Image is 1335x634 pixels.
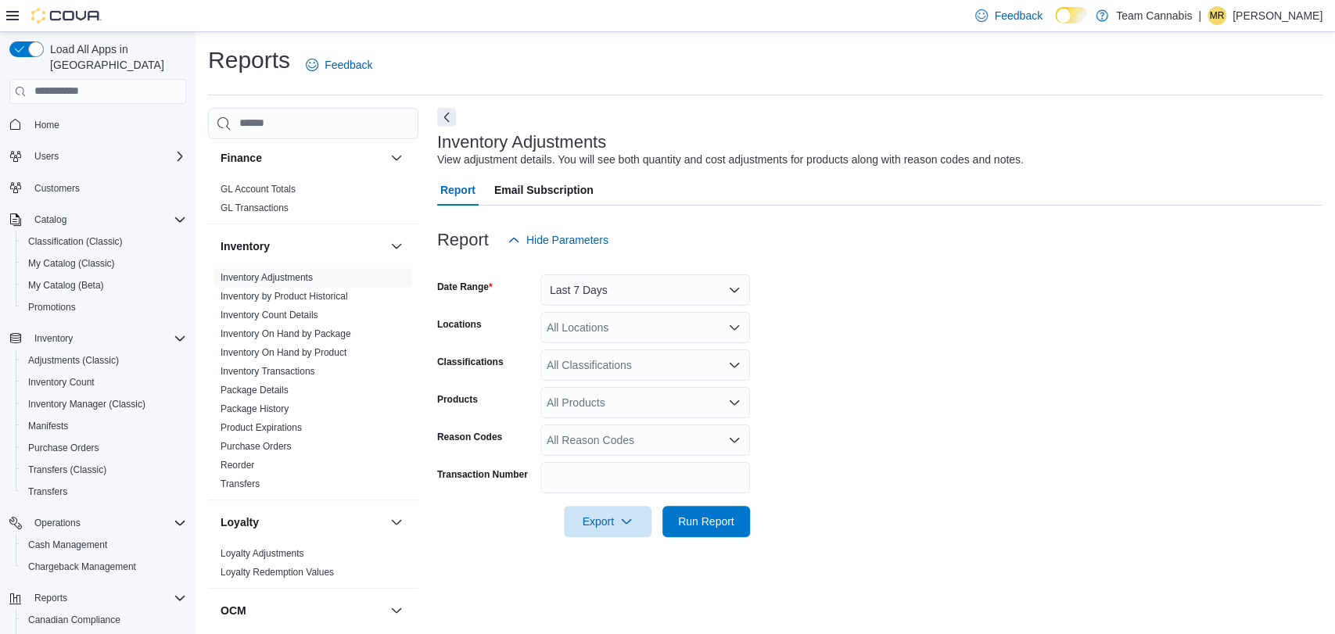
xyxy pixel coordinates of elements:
span: Load All Apps in [GEOGRAPHIC_DATA] [44,41,186,73]
span: Classification (Classic) [22,232,186,251]
span: GL Transactions [221,202,289,214]
span: Email Subscription [494,174,594,206]
span: My Catalog (Classic) [22,254,186,273]
p: | [1198,6,1201,25]
label: Classifications [437,356,504,368]
span: Customers [34,182,80,195]
span: Transfers (Classic) [28,464,106,476]
a: My Catalog (Beta) [22,276,110,295]
button: Canadian Compliance [16,609,192,631]
h3: OCM [221,603,246,618]
h3: Report [437,231,489,249]
span: Catalog [34,213,66,226]
button: Open list of options [728,396,741,409]
a: Inventory Transactions [221,366,315,377]
span: Inventory [28,329,186,348]
button: Reports [3,587,192,609]
a: GL Account Totals [221,184,296,195]
a: Inventory by Product Historical [221,291,348,302]
button: Reports [28,589,74,607]
button: Catalog [28,210,73,229]
button: Customers [3,177,192,199]
a: Customers [28,179,86,198]
span: Reorder [221,459,254,471]
a: Loyalty Adjustments [221,548,304,559]
span: Manifests [28,420,68,432]
a: Transfers [22,482,74,501]
h3: Loyalty [221,514,259,530]
button: Export [564,506,651,537]
span: Purchase Orders [221,440,292,453]
span: MR [1210,6,1225,25]
a: My Catalog (Classic) [22,254,121,273]
span: Report [440,174,476,206]
a: Inventory Adjustments [221,272,313,283]
label: Locations [437,318,482,331]
button: OCM [387,601,406,620]
span: Hide Parameters [526,232,608,248]
span: Users [28,147,186,166]
span: Cash Management [28,539,107,551]
h1: Reports [208,45,290,76]
button: Purchase Orders [16,437,192,459]
span: Purchase Orders [28,442,99,454]
a: Purchase Orders [22,439,106,457]
span: Inventory On Hand by Package [221,328,351,340]
span: Inventory [34,332,73,345]
button: Inventory [3,328,192,349]
a: Promotions [22,298,82,317]
span: Dark Mode [1055,23,1056,24]
a: Inventory Manager (Classic) [22,395,152,414]
button: Inventory [387,237,406,256]
a: Inventory Count [22,373,101,392]
a: Classification (Classic) [22,232,129,251]
button: Inventory [221,238,384,254]
div: Inventory [208,268,418,500]
a: GL Transactions [221,202,289,213]
a: Package History [221,403,289,414]
button: Home [3,113,192,136]
p: Team Cannabis [1116,6,1192,25]
button: Manifests [16,415,192,437]
a: Adjustments (Classic) [22,351,125,370]
button: Open list of options [728,321,741,334]
span: Customers [28,178,186,198]
a: Canadian Compliance [22,611,127,629]
span: Loyalty Adjustments [221,547,304,560]
a: Reorder [221,460,254,471]
button: Inventory Count [16,371,192,393]
span: Home [34,119,59,131]
span: Product Expirations [221,421,302,434]
span: Package History [221,403,289,415]
a: Inventory On Hand by Product [221,347,346,358]
button: Chargeback Management [16,556,192,578]
span: My Catalog (Beta) [22,276,186,295]
button: Adjustments (Classic) [16,349,192,371]
div: Michelle Rochon [1208,6,1226,25]
button: Loyalty [387,513,406,532]
button: Inventory [28,329,79,348]
span: My Catalog (Beta) [28,279,104,292]
button: Hide Parameters [501,224,615,256]
span: Operations [28,514,186,532]
button: Transfers (Classic) [16,459,192,481]
a: Manifests [22,417,74,435]
span: Run Report [678,514,734,529]
a: Loyalty Redemption Values [221,567,334,578]
a: Package Details [221,385,289,396]
span: Users [34,150,59,163]
button: OCM [221,603,384,618]
span: Inventory Adjustments [221,271,313,284]
span: Adjustments (Classic) [22,351,186,370]
button: Next [437,108,456,127]
span: Promotions [28,301,76,313]
p: [PERSON_NAME] [1233,6,1322,25]
span: Feedback [325,57,372,73]
span: Canadian Compliance [28,614,120,626]
span: Loyalty Redemption Values [221,566,334,578]
span: Inventory Count Details [221,309,318,321]
button: Operations [28,514,87,532]
button: Inventory Manager (Classic) [16,393,192,415]
span: Cash Management [22,535,186,554]
span: GL Account Totals [221,183,296,195]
